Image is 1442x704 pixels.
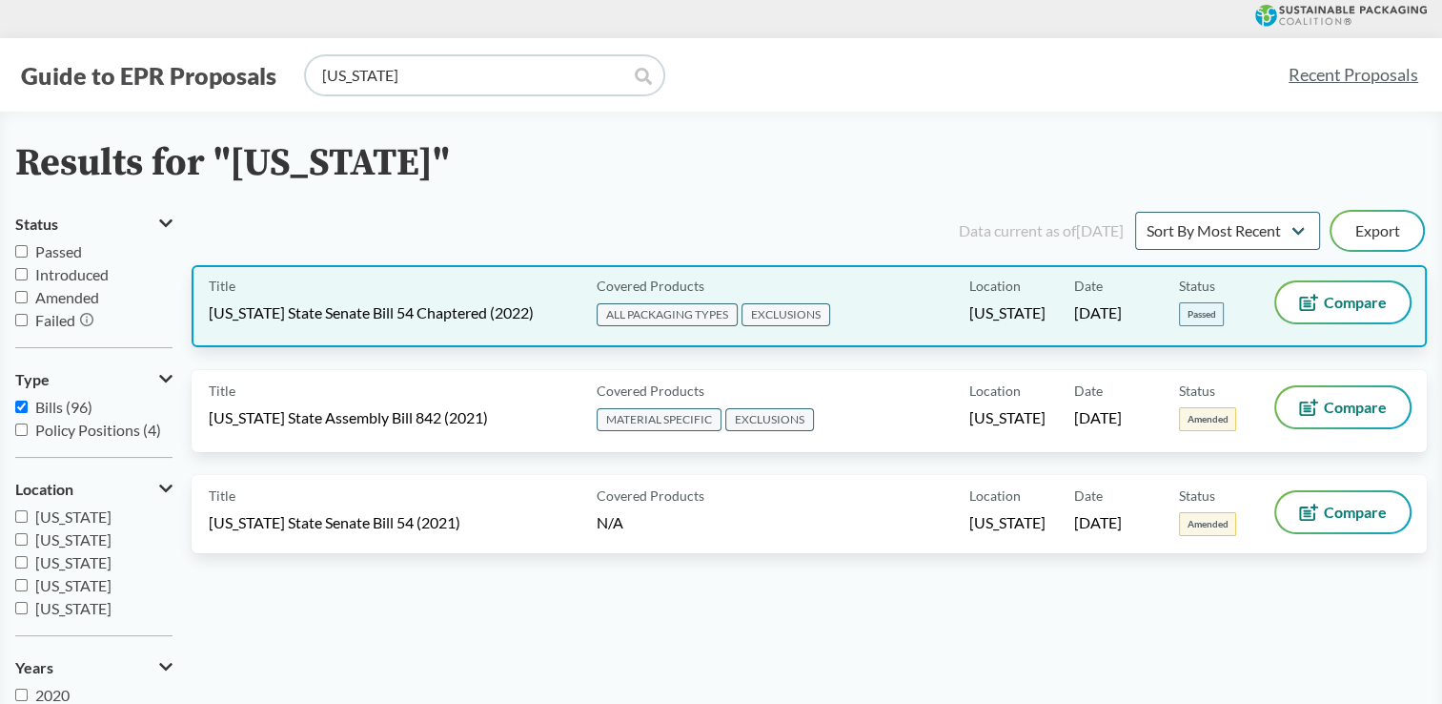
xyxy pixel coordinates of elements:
span: Amended [1179,512,1236,536]
button: Compare [1276,282,1410,322]
input: Find a proposal [306,56,663,94]
input: [US_STATE] [15,533,28,546]
button: Location [15,473,173,506]
span: Years [15,659,53,676]
span: [US_STATE] State Senate Bill 54 (2021) [209,512,460,533]
h2: Results for "[US_STATE]" [15,142,450,185]
span: [DATE] [1074,407,1122,428]
span: Failed [35,311,75,329]
span: Compare [1324,505,1387,520]
input: Passed [15,245,28,258]
span: [US_STATE] [969,407,1046,428]
span: Title [209,486,235,506]
input: Amended [15,291,28,303]
span: [DATE] [1074,512,1122,533]
div: Data current as of [DATE] [959,219,1124,242]
span: Amended [35,288,99,306]
span: EXCLUSIONS [741,303,830,326]
span: Covered Products [597,486,704,506]
span: Date [1074,276,1103,296]
span: Passed [35,242,82,260]
span: [US_STATE] [35,530,112,549]
button: Compare [1276,492,1410,532]
input: Failed [15,314,28,326]
input: [US_STATE] [15,602,28,614]
button: Export [1331,212,1423,250]
span: [US_STATE] [35,507,112,526]
input: Introduced [15,268,28,280]
button: Years [15,652,173,684]
span: Covered Products [597,276,704,296]
span: [US_STATE] [969,302,1046,323]
span: Status [1179,276,1215,296]
span: Status [1179,381,1215,401]
span: Status [15,216,58,233]
input: Policy Positions (4) [15,424,28,436]
span: [US_STATE] [35,576,112,594]
button: Status [15,208,173,240]
input: 2020 [15,689,28,701]
span: Compare [1324,295,1387,310]
span: [US_STATE] [969,512,1046,533]
a: Recent Proposals [1280,53,1427,96]
button: Guide to EPR Proposals [15,60,282,91]
button: Type [15,363,173,396]
span: Covered Products [597,381,704,401]
span: Type [15,371,50,388]
span: Compare [1324,400,1387,415]
input: [US_STATE] [15,510,28,523]
span: [US_STATE] [35,599,112,617]
span: Introduced [35,265,109,283]
span: Title [209,276,235,296]
input: Bills (96) [15,401,28,413]
span: MATERIAL SPECIFIC [597,408,721,431]
span: Location [15,481,73,498]
span: Passed [1179,302,1224,326]
span: EXCLUSIONS [725,408,814,431]
span: [DATE] [1074,302,1122,323]
span: ALL PACKAGING TYPES [597,303,738,326]
input: [US_STATE] [15,556,28,569]
span: [US_STATE] State Senate Bill 54 Chaptered (2022) [209,302,534,323]
span: Amended [1179,407,1236,431]
button: Compare [1276,387,1410,427]
span: [US_STATE] State Assembly Bill 842 (2021) [209,407,488,428]
span: Location [969,486,1021,506]
span: Location [969,381,1021,401]
span: Bills (96) [35,398,92,416]
span: N/A [597,513,623,531]
input: [US_STATE] [15,579,28,591]
span: [US_STATE] [35,553,112,571]
span: Date [1074,486,1103,506]
span: Date [1074,381,1103,401]
span: 2020 [35,686,70,704]
span: Status [1179,486,1215,506]
span: Location [969,276,1021,296]
span: Title [209,381,235,401]
span: Policy Positions (4) [35,421,161,439]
